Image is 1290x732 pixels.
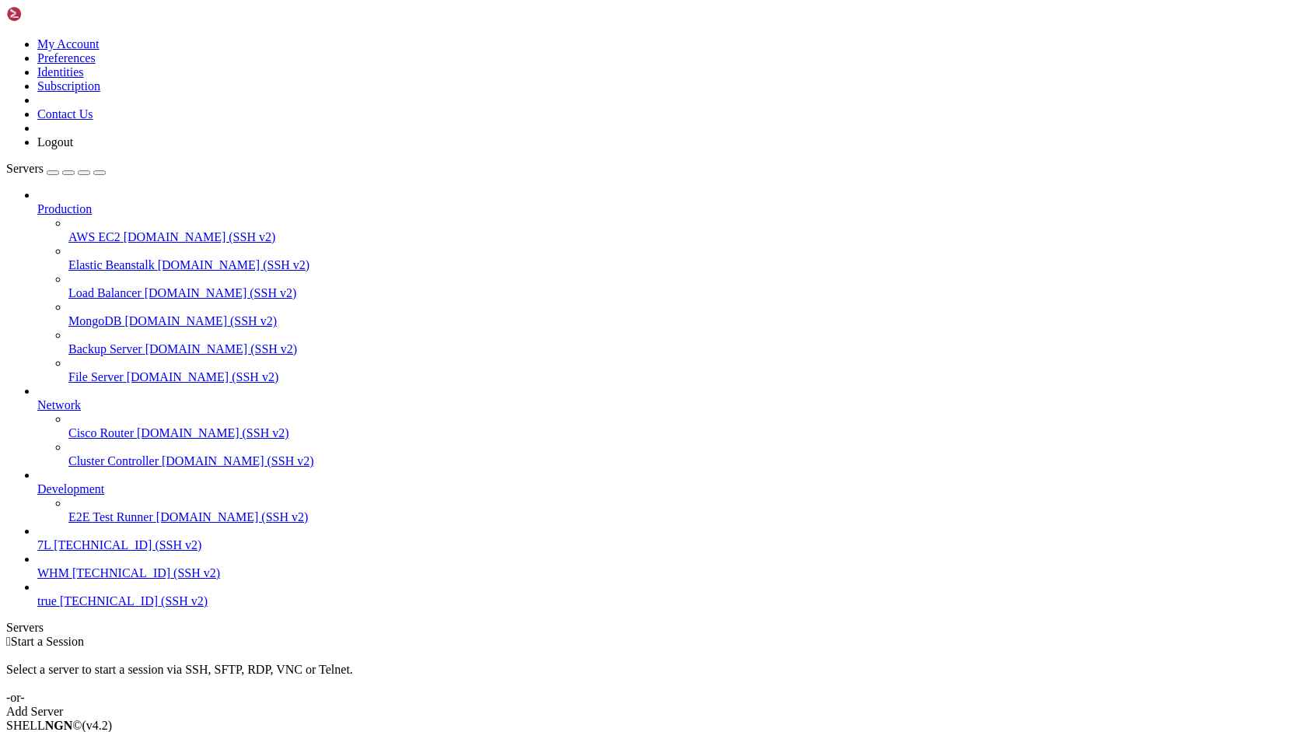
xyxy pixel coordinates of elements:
div: Select a server to start a session via SSH, SFTP, RDP, VNC or Telnet. -or- [6,649,1284,705]
b: NGN [45,719,73,732]
a: true [TECHNICAL_ID] (SSH v2) [37,594,1284,608]
li: Cluster Controller [DOMAIN_NAME] (SSH v2) [68,440,1284,468]
a: Subscription [37,79,100,93]
a: File Server [DOMAIN_NAME] (SSH v2) [68,370,1284,384]
li: Backup Server [DOMAIN_NAME] (SSH v2) [68,328,1284,356]
li: MongoDB [DOMAIN_NAME] (SSH v2) [68,300,1284,328]
a: My Account [37,37,100,51]
span: [DOMAIN_NAME] (SSH v2) [145,342,298,355]
li: Production [37,188,1284,384]
span: File Server [68,370,124,384]
span: Elastic Beanstalk [68,258,155,271]
a: Contact Us [37,107,93,121]
span: WHM [37,566,69,580]
span: Network [37,398,81,412]
a: 7L [TECHNICAL_ID] (SSH v2) [37,538,1284,552]
span: Production [37,202,92,215]
li: Load Balancer [DOMAIN_NAME] (SSH v2) [68,272,1284,300]
li: Development [37,468,1284,524]
span: true [37,594,57,608]
a: MongoDB [DOMAIN_NAME] (SSH v2) [68,314,1284,328]
a: Logout [37,135,73,149]
span: AWS EC2 [68,230,121,243]
span: 4.2.0 [82,719,113,732]
span: SHELL © [6,719,112,732]
a: AWS EC2 [DOMAIN_NAME] (SSH v2) [68,230,1284,244]
a: E2E Test Runner [DOMAIN_NAME] (SSH v2) [68,510,1284,524]
span: Cisco Router [68,426,134,440]
span: [TECHNICAL_ID] (SSH v2) [60,594,208,608]
li: Elastic Beanstalk [DOMAIN_NAME] (SSH v2) [68,244,1284,272]
span: [DOMAIN_NAME] (SSH v2) [162,454,314,468]
a: Preferences [37,51,96,65]
span: Cluster Controller [68,454,159,468]
li: File Server [DOMAIN_NAME] (SSH v2) [68,356,1284,384]
span: 7L [37,538,51,552]
span: [DOMAIN_NAME] (SSH v2) [137,426,289,440]
a: Identities [37,65,84,79]
span: [DOMAIN_NAME] (SSH v2) [124,230,276,243]
div: Servers [6,621,1284,635]
a: Backup Server [DOMAIN_NAME] (SSH v2) [68,342,1284,356]
div: Add Server [6,705,1284,719]
span: Start a Session [11,635,84,648]
a: Elastic Beanstalk [DOMAIN_NAME] (SSH v2) [68,258,1284,272]
span: [TECHNICAL_ID] (SSH v2) [54,538,201,552]
span: Development [37,482,104,496]
a: WHM [TECHNICAL_ID] (SSH v2) [37,566,1284,580]
li: true [TECHNICAL_ID] (SSH v2) [37,580,1284,608]
li: WHM [TECHNICAL_ID] (SSH v2) [37,552,1284,580]
span: Backup Server [68,342,142,355]
li: E2E Test Runner [DOMAIN_NAME] (SSH v2) [68,496,1284,524]
a: Cisco Router [DOMAIN_NAME] (SSH v2) [68,426,1284,440]
a: Production [37,202,1284,216]
li: Cisco Router [DOMAIN_NAME] (SSH v2) [68,412,1284,440]
a: Servers [6,162,106,175]
span: [DOMAIN_NAME] (SSH v2) [156,510,309,524]
span: [DOMAIN_NAME] (SSH v2) [158,258,310,271]
span: Servers [6,162,44,175]
img: Shellngn [6,6,96,22]
span:  [6,635,11,648]
span: Load Balancer [68,286,142,299]
a: Load Balancer [DOMAIN_NAME] (SSH v2) [68,286,1284,300]
li: 7L [TECHNICAL_ID] (SSH v2) [37,524,1284,552]
span: [DOMAIN_NAME] (SSH v2) [124,314,277,327]
a: Development [37,482,1284,496]
a: Cluster Controller [DOMAIN_NAME] (SSH v2) [68,454,1284,468]
li: Network [37,384,1284,468]
span: E2E Test Runner [68,510,153,524]
span: [TECHNICAL_ID] (SSH v2) [72,566,220,580]
span: [DOMAIN_NAME] (SSH v2) [145,286,297,299]
span: [DOMAIN_NAME] (SSH v2) [127,370,279,384]
span: MongoDB [68,314,121,327]
li: AWS EC2 [DOMAIN_NAME] (SSH v2) [68,216,1284,244]
a: Network [37,398,1284,412]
